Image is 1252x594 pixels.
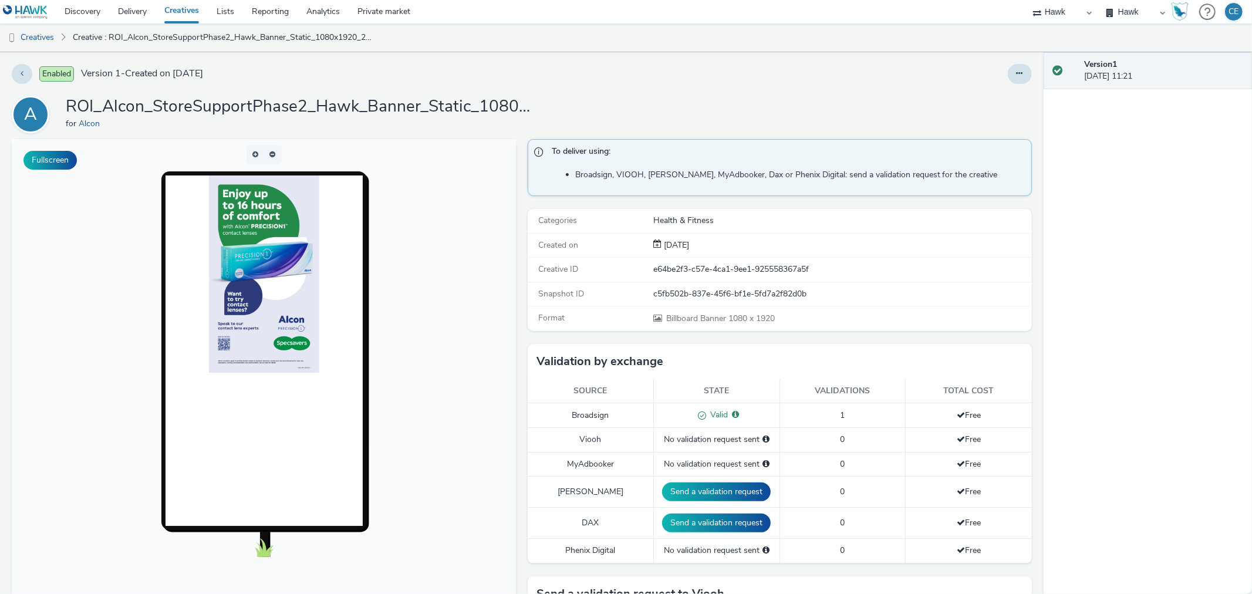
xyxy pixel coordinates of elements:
span: Version 1 - Created on [DATE] [81,67,203,80]
th: State [653,379,779,403]
div: Please select a deal below and click on Send to send a validation request to Viooh. [762,434,770,446]
span: Created on [538,239,578,251]
button: Send a validation request [662,514,771,532]
div: e64be2f3-c57e-4ca1-9ee1-925558367a5f [653,264,1030,275]
a: Creative : ROI_Alcon_StoreSupportPhase2_Hawk_Banner_Static_1080x1920_20251002 [67,23,380,52]
span: [DATE] [662,239,689,251]
span: 0 [840,517,845,528]
span: Format [538,312,565,323]
span: 0 [840,458,845,470]
td: Viooh [528,428,654,452]
td: Broadsign [528,403,654,428]
div: CE [1229,3,1239,21]
img: Hawk Academy [1171,2,1189,21]
li: Broadsign, VIOOH, [PERSON_NAME], MyAdbooker, Dax or Phenix Digital: send a validation request for... [575,169,1025,181]
span: for [66,118,79,129]
span: Creative ID [538,264,578,275]
span: Snapshot ID [538,288,584,299]
div: [DATE] 11:21 [1084,59,1243,83]
a: Hawk Academy [1171,2,1193,21]
div: No validation request sent [660,434,774,446]
div: c5fb502b-837e-45f6-bf1e-5fd7a2f82d0b [653,288,1030,300]
h1: ROI_Alcon_StoreSupportPhase2_Hawk_Banner_Static_1080x1920_20251002 [66,96,535,118]
span: 1080 x 1920 [665,313,775,324]
span: Free [957,486,981,497]
th: Total cost [906,379,1032,403]
th: Validations [779,379,906,403]
div: No validation request sent [660,458,774,470]
img: Advertisement preview [197,36,307,234]
span: 1 [840,410,845,421]
span: Categories [538,215,577,226]
span: Free [957,458,981,470]
a: A [12,109,54,120]
td: Phenix Digital [528,539,654,563]
span: Free [957,434,981,445]
td: [PERSON_NAME] [528,477,654,508]
img: dooh [6,32,18,44]
span: 0 [840,545,845,556]
span: Billboard Banner [666,313,728,324]
img: undefined Logo [3,5,48,19]
div: Health & Fitness [653,215,1030,227]
span: Free [957,545,981,556]
a: Alcon [79,118,104,129]
span: To deliver using: [552,146,1020,161]
h3: Validation by exchange [536,353,663,370]
div: A [24,98,37,131]
div: No validation request sent [660,545,774,556]
th: Source [528,379,654,403]
span: Enabled [39,66,74,82]
span: Free [957,410,981,421]
div: Creation 02 October 2025, 11:21 [662,239,689,251]
div: Please select a deal below and click on Send to send a validation request to Phenix Digital. [762,545,770,556]
td: MyAdbooker [528,452,654,476]
button: Send a validation request [662,482,771,501]
button: Fullscreen [23,151,77,170]
span: 0 [840,434,845,445]
span: Free [957,517,981,528]
td: DAX [528,508,654,539]
span: Valid [706,409,728,420]
span: 0 [840,486,845,497]
strong: Version 1 [1084,59,1117,70]
div: Please select a deal below and click on Send to send a validation request to MyAdbooker. [762,458,770,470]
